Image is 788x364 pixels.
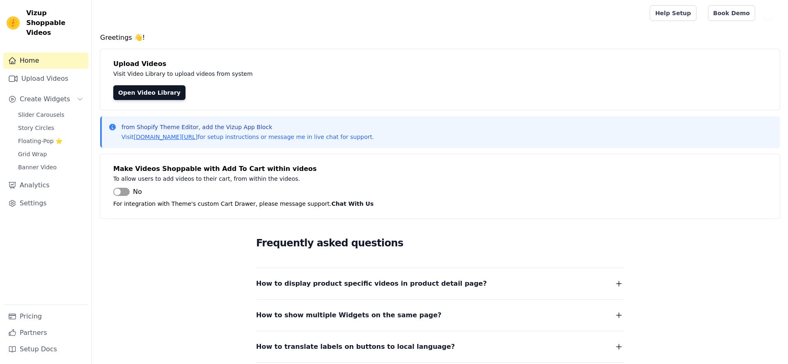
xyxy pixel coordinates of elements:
button: How to translate labels on buttons to local language? [256,341,624,353]
p: Visit Video Library to upload videos from system [113,69,481,79]
a: Setup Docs [3,341,88,357]
span: Banner Video [18,163,57,171]
a: Settings [3,195,88,212]
a: Book Demo [708,5,755,21]
a: Partners [3,325,88,341]
button: How to show multiple Widgets on the same page? [256,309,624,321]
span: Slider Carousels [18,111,64,119]
img: Vizup [7,16,20,30]
h2: Frequently asked questions [256,235,624,251]
span: No [133,187,142,197]
span: Floating-Pop ⭐ [18,137,62,145]
button: Create Widgets [3,91,88,107]
a: Floating-Pop ⭐ [13,135,88,147]
a: Upload Videos [3,71,88,87]
a: Open Video Library [113,85,186,100]
span: How to show multiple Widgets on the same page? [256,309,442,321]
button: No [113,187,142,197]
span: Grid Wrap [18,150,47,158]
span: Create Widgets [20,94,70,104]
a: [DOMAIN_NAME][URL] [134,134,198,140]
button: How to display product specific videos in product detail page? [256,278,624,289]
a: Analytics [3,177,88,193]
h4: Greetings 👋! [100,33,780,43]
a: Banner Video [13,162,88,173]
span: How to translate labels on buttons to local language? [256,341,455,353]
p: from Shopify Theme Editor, add the Vizup App Block [121,123,374,131]
h4: Make Videos Shoppable with Add To Cart within videos [113,164,767,174]
a: Pricing [3,308,88,325]
a: Story Circles [13,122,88,134]
p: For integration with Theme's custom Cart Drawer, please message support. [113,199,767,209]
a: Home [3,52,88,69]
a: Slider Carousels [13,109,88,121]
button: Chat With Us [332,199,374,209]
h4: Upload Videos [113,59,767,69]
span: Story Circles [18,124,54,132]
a: Help Setup [650,5,696,21]
a: Grid Wrap [13,148,88,160]
p: Visit for setup instructions or message me in live chat for support. [121,133,374,141]
span: How to display product specific videos in product detail page? [256,278,487,289]
span: Vizup Shoppable Videos [26,8,85,38]
p: To allow users to add videos to their cart, from within the videos. [113,174,481,184]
